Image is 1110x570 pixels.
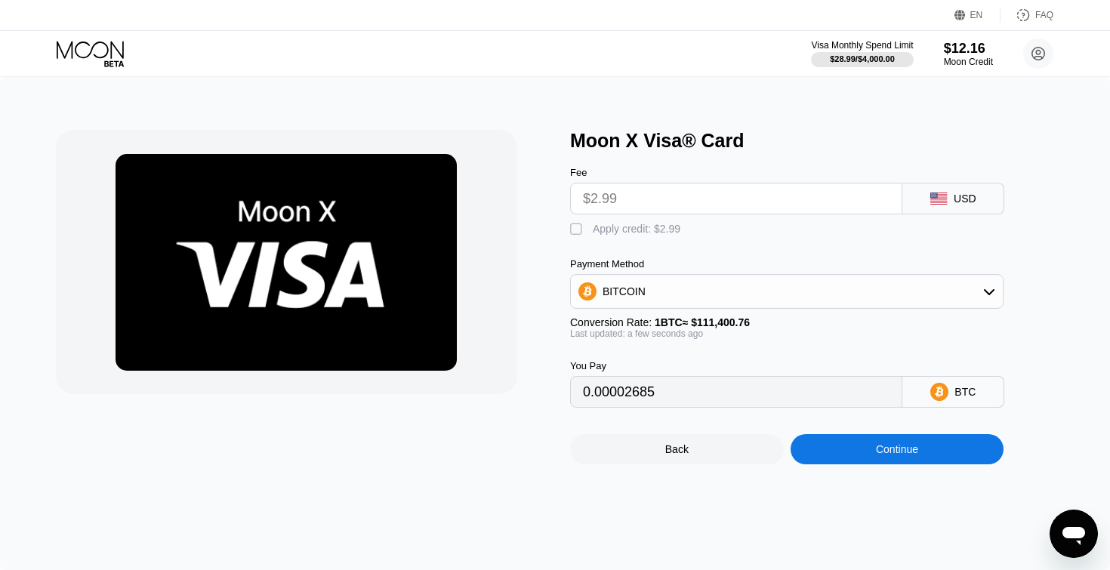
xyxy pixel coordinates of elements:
[665,443,689,455] div: Back
[954,8,1001,23] div: EN
[570,328,1004,339] div: Last updated: a few seconds ago
[571,276,1003,307] div: BITCOIN
[570,222,585,237] div: 
[655,316,750,328] span: 1 BTC ≈ $111,400.76
[791,434,1004,464] div: Continue
[583,183,890,214] input: $0.00
[570,258,1004,270] div: Payment Method
[811,40,913,67] div: Visa Monthly Spend Limit$28.99/$4,000.00
[954,193,976,205] div: USD
[876,443,918,455] div: Continue
[944,41,993,67] div: $12.16Moon Credit
[570,167,902,178] div: Fee
[944,41,993,57] div: $12.16
[970,10,983,20] div: EN
[1050,510,1098,558] iframe: Button to launch messaging window
[570,316,1004,328] div: Conversion Rate:
[603,285,646,297] div: BITCOIN
[570,130,1070,152] div: Moon X Visa® Card
[954,386,976,398] div: BTC
[570,434,784,464] div: Back
[1001,8,1053,23] div: FAQ
[593,223,680,235] div: Apply credit: $2.99
[570,360,902,371] div: You Pay
[1035,10,1053,20] div: FAQ
[944,57,993,67] div: Moon Credit
[830,54,895,63] div: $28.99 / $4,000.00
[811,40,913,51] div: Visa Monthly Spend Limit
